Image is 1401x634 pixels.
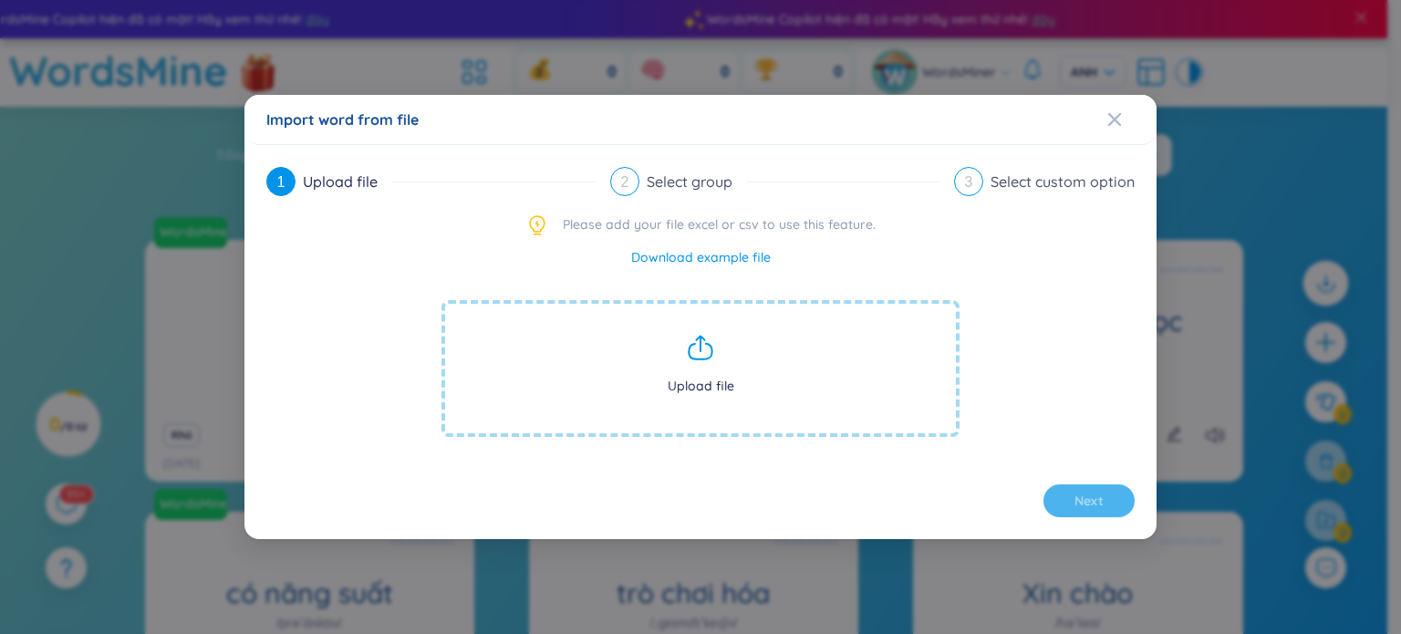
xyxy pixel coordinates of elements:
span: 2 [621,174,629,190]
div: 2Select group [610,167,939,196]
div: Upload file [303,167,392,196]
div: 1Upload file [266,167,596,196]
div: Select group [647,167,747,196]
span: Please add your file excel or csv to use this feature. [563,214,876,236]
a: Download example file [631,247,771,267]
div: Select custom option [991,167,1135,196]
span: 3 [965,174,973,190]
div: 3Select custom option [954,167,1135,196]
span: 1 [277,174,285,190]
span: Upload file [441,300,960,437]
div: Import word from file [266,109,1135,130]
button: Close [1107,95,1157,144]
